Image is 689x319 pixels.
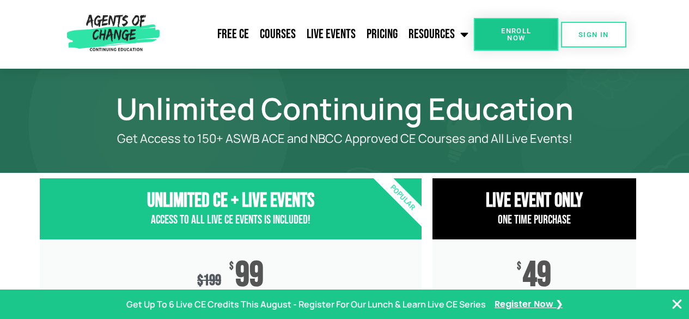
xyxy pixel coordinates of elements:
[474,18,558,51] a: Enroll Now
[301,21,361,48] a: Live Events
[361,21,403,48] a: Pricing
[578,31,609,38] span: SIGN IN
[197,272,221,290] div: 199
[403,21,474,48] a: Resources
[523,261,551,290] span: 49
[254,21,301,48] a: Courses
[491,27,541,41] span: Enroll Now
[197,272,203,290] span: $
[670,298,684,311] button: Close Banner
[40,189,422,213] h3: Unlimited CE + Live Events
[78,132,612,146] p: Get Access to 150+ ASWB ACE and NBCC Approved CE Courses and All Live Events!
[126,297,486,312] p: Get Up To 6 Live CE Credits This August - Register For Our Lunch & Learn Live CE Series
[151,213,310,227] span: Access to All Live CE Events Is Included!
[498,213,571,227] span: One Time Purchase
[561,22,626,47] a: SIGN IN
[432,189,636,213] h3: Live Event Only
[34,96,655,121] h1: Unlimited Continuing Education
[235,261,264,290] span: 99
[339,135,465,261] div: Popular
[229,261,234,272] span: $
[212,21,254,48] a: Free CE
[164,21,474,48] nav: Menu
[495,297,563,312] a: Register Now ❯
[517,261,521,272] span: $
